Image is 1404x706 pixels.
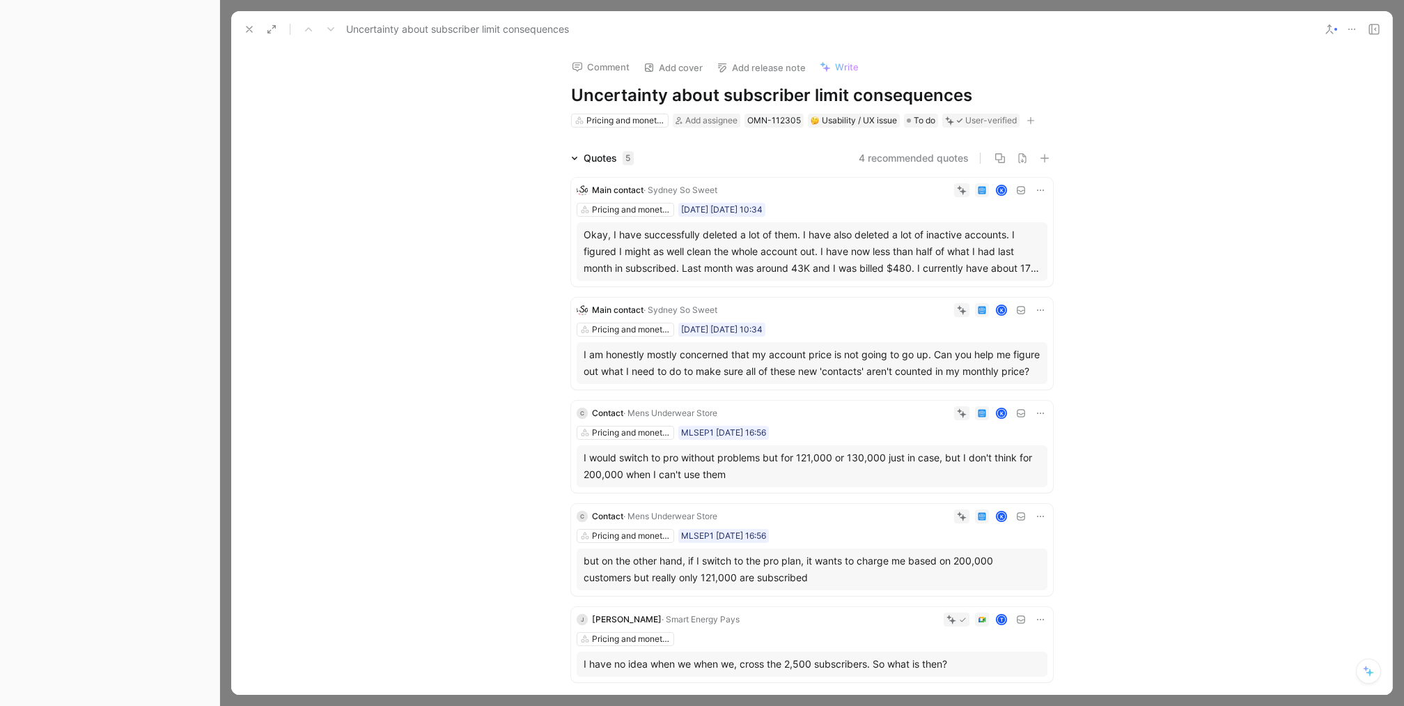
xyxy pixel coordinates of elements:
div: K [997,512,1006,521]
div: K [997,306,1006,315]
span: Uncertainty about subscriber limit consequences [346,21,569,38]
div: Pricing and monetisation [592,426,670,440]
div: Pricing and monetisation [592,529,670,543]
h1: Uncertainty about subscriber limit consequences [571,84,1053,107]
div: J [577,614,588,625]
span: · Mens Underwear Store [623,408,717,418]
span: · Sydney So Sweet [643,305,717,315]
div: Pricing and monetisation [592,203,670,217]
div: Okay, I have successfully deleted a lot of them. I have also deleted a lot of inactive accounts. ... [584,227,1040,277]
span: Main contact [592,305,643,315]
div: [DATE] [DATE] 10:34 [681,203,763,217]
div: T [997,615,1006,624]
button: Add cover [637,58,709,77]
div: [DATE] [DATE] 10:34 [681,323,763,337]
div: To do [904,114,938,128]
div: C [577,408,588,419]
span: · Sydney So Sweet [643,185,717,195]
span: · Smart Energy Pays [662,614,740,624]
img: logo [577,305,588,316]
div: User-verified [965,114,1017,128]
span: To do [914,114,935,128]
div: MLSEP1 [DATE] 16:56 [681,529,766,543]
img: logo [577,185,588,196]
div: I would switch to pro without problems but for 121,000 or 130,000 just in case, but I don't think... [584,450,1040,483]
div: Pricing and monetisation [586,114,664,128]
div: I am honestly mostly concerned that my account price is not going to go up. Can you help me figur... [584,346,1040,380]
button: Add release note [710,58,812,77]
button: 4 recommended quotes [859,150,969,167]
div: but on the other hand, if I switch to the pro plan, it wants to charge me based on 200,000 custom... [584,553,1040,586]
span: Main contact [592,185,643,195]
div: Pricing and monetisation [592,632,670,646]
span: · Mens Underwear Store [623,511,717,521]
span: Write [835,61,859,73]
div: 🤔Usability / UX issue [808,114,900,128]
button: Comment [565,57,636,77]
img: 🤔 [811,116,819,125]
div: K [997,409,1006,418]
div: I have no idea when we when we, cross the 2,500 subscribers. So what is then? [584,656,1040,673]
div: Quotes5 [565,150,639,167]
div: Usability / UX issue [811,114,897,128]
div: MLSEP1 [DATE] 16:56 [681,426,766,440]
div: OMN-112305 [747,114,801,128]
div: C [577,511,588,522]
div: Quotes [584,150,634,167]
span: Add assignee [685,115,738,125]
span: Contact [592,408,623,418]
button: Write [813,57,865,77]
div: 5 [623,151,634,165]
div: Pricing and monetisation [592,323,670,337]
span: [PERSON_NAME] [592,614,662,624]
span: Contact [592,511,623,521]
div: K [997,186,1006,195]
